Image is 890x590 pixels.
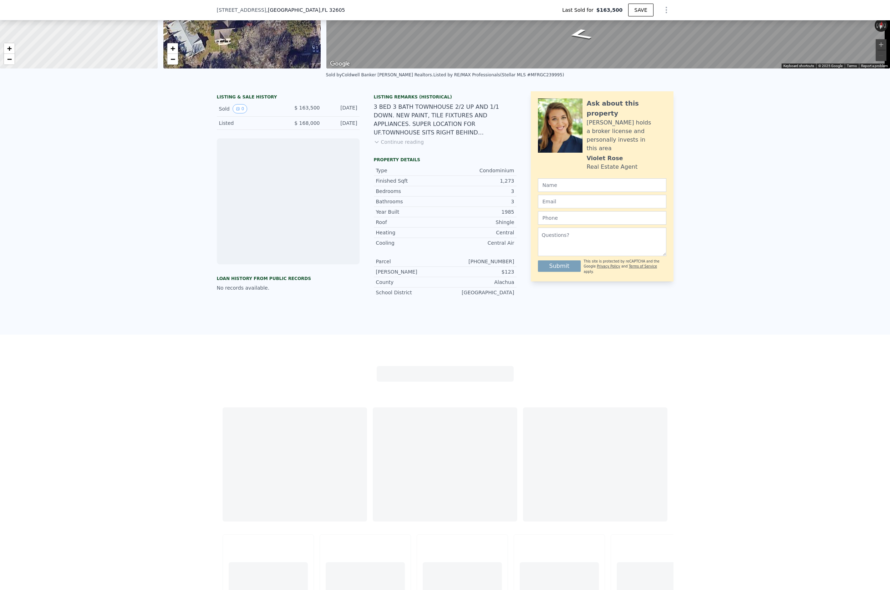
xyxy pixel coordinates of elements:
[876,50,886,61] button: Zoom out
[376,177,445,184] div: Finished Sqft
[376,268,445,275] div: [PERSON_NAME]
[328,59,352,68] a: Open this area in Google Maps (opens a new window)
[217,284,360,291] div: No records available.
[374,138,424,146] button: Continue reading
[376,167,445,174] div: Type
[4,43,15,54] a: Zoom in
[376,258,445,265] div: Parcel
[376,289,445,296] div: School District
[376,208,445,215] div: Year Built
[584,259,666,274] div: This site is protected by reCAPTCHA and the Google and apply.
[875,19,879,32] button: Rotate counterclockwise
[374,103,517,137] div: 3 BED 3 BATH TOWNHOUSE 2/2 UP AND 1/1 DOWN. NEW PAINT, TILE FIXTURES AND APPLIANCES. SUPER LOCATI...
[877,19,885,32] button: Reset the view
[445,177,514,184] div: 1,273
[587,98,666,118] div: Ask about this property
[629,264,657,268] a: Terms of Service
[217,6,266,14] span: [STREET_ADDRESS]
[445,289,514,296] div: [GEOGRAPHIC_DATA]
[170,55,175,63] span: −
[558,26,601,43] path: Go Southwest, SW 34th St
[294,120,320,126] span: $ 168,000
[445,229,514,236] div: Central
[167,43,178,54] a: Zoom in
[659,3,673,17] button: Show Options
[818,64,843,68] span: © 2025 Google
[587,163,638,171] div: Real Estate Agent
[4,54,15,65] a: Zoom out
[562,6,596,14] span: Last Sold for
[445,219,514,226] div: Shingle
[538,178,666,192] input: Name
[219,104,283,113] div: Sold
[445,198,514,205] div: 3
[374,94,517,100] div: Listing Remarks (Historical)
[445,239,514,246] div: Central Air
[376,279,445,286] div: County
[376,188,445,195] div: Bedrooms
[326,72,433,77] div: Sold by Coldwell Banker [PERSON_NAME] Realtors .
[266,6,345,14] span: , [GEOGRAPHIC_DATA]
[7,44,12,53] span: +
[219,119,283,127] div: Listed
[170,44,175,53] span: +
[294,105,320,111] span: $ 163,500
[445,279,514,286] div: Alachua
[217,94,360,101] div: LISTING & SALE HISTORY
[376,198,445,205] div: Bathrooms
[328,59,352,68] img: Google
[374,157,517,163] div: Property details
[538,211,666,225] input: Phone
[167,54,178,65] a: Zoom out
[628,4,653,16] button: SAVE
[538,195,666,208] input: Email
[587,118,666,153] div: [PERSON_NAME] holds a broker license and personally invests in this area
[376,229,445,236] div: Heating
[445,268,514,275] div: $123
[597,264,620,268] a: Privacy Policy
[7,55,12,63] span: −
[587,154,623,163] div: Violet Rose
[445,188,514,195] div: 3
[445,258,514,265] div: [PHONE_NUMBER]
[217,276,360,281] div: Loan history from public records
[783,63,814,68] button: Keyboard shortcuts
[326,104,357,113] div: [DATE]
[433,72,564,77] div: Listed by RE/MAX Professionals (Stellar MLS #MFRGC239995)
[233,104,248,113] button: View historical data
[445,208,514,215] div: 1985
[861,64,888,68] a: Report a problem
[326,119,357,127] div: [DATE]
[376,239,445,246] div: Cooling
[445,167,514,174] div: Condominium
[596,6,623,14] span: $163,500
[320,7,345,13] span: , FL 32605
[876,39,886,50] button: Zoom in
[538,260,581,272] button: Submit
[376,219,445,226] div: Roof
[884,19,888,32] button: Rotate clockwise
[847,64,857,68] a: Terms (opens in new tab)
